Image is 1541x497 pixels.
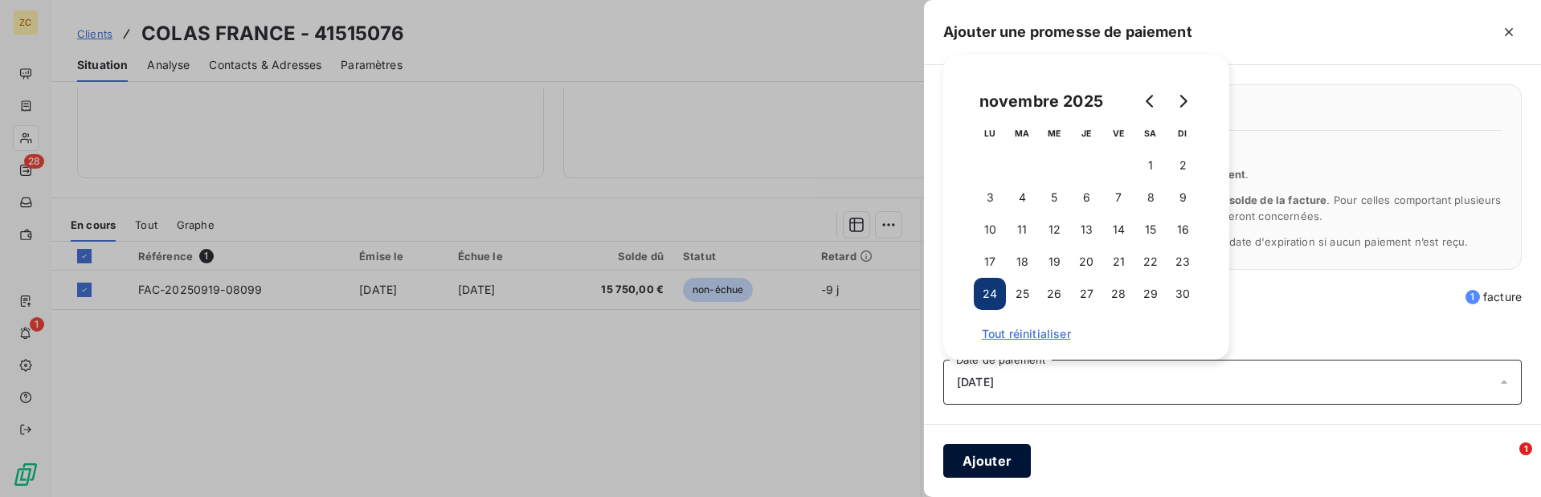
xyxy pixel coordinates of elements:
[1154,194,1327,206] span: l’ensemble du solde de la facture
[974,214,1006,246] button: 10
[974,246,1006,278] button: 17
[1167,278,1199,310] button: 30
[1167,85,1199,117] button: Go to next month
[974,278,1006,310] button: 24
[1102,278,1134,310] button: 28
[982,328,1191,340] span: Tout réinitialiser
[1465,290,1480,304] span: 1
[1006,246,1038,278] button: 18
[1134,85,1167,117] button: Go to previous month
[957,376,994,389] span: [DATE]
[1070,214,1102,246] button: 13
[1102,117,1134,149] th: vendredi
[1006,278,1038,310] button: 25
[1519,442,1532,455] span: 1
[1167,117,1199,149] th: dimanche
[1038,117,1070,149] th: mercredi
[1006,181,1038,214] button: 4
[1465,289,1522,305] span: facture
[974,88,1109,114] div: novembre 2025
[1134,214,1167,246] button: 15
[1038,246,1070,278] button: 19
[983,194,1502,222] span: La promesse de paiement couvre . Pour celles comportant plusieurs échéances, seules les échéances...
[1134,246,1167,278] button: 22
[943,21,1192,43] h5: Ajouter une promesse de paiement
[1167,181,1199,214] button: 9
[1134,117,1167,149] th: samedi
[1038,278,1070,310] button: 26
[1134,278,1167,310] button: 29
[1070,117,1102,149] th: jeudi
[1134,149,1167,181] button: 1
[1167,246,1199,278] button: 23
[1070,246,1102,278] button: 20
[1070,278,1102,310] button: 27
[974,181,1006,214] button: 3
[943,444,1031,478] button: Ajouter
[1167,149,1199,181] button: 2
[1102,214,1134,246] button: 14
[974,117,1006,149] th: lundi
[1070,181,1102,214] button: 6
[1006,117,1038,149] th: mardi
[1102,181,1134,214] button: 7
[1038,214,1070,246] button: 12
[1134,181,1167,214] button: 8
[1038,181,1070,214] button: 5
[1006,214,1038,246] button: 11
[1102,246,1134,278] button: 21
[1167,214,1199,246] button: 16
[1486,442,1525,481] iframe: Intercom live chat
